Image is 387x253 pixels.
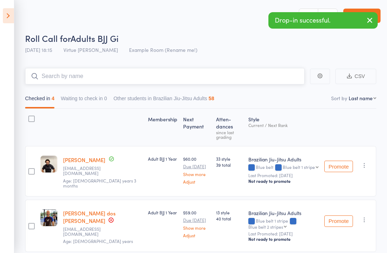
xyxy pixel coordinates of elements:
div: Blue belt 1 stripe [248,218,319,229]
div: Next Payment [180,112,213,143]
span: Virtue [PERSON_NAME] [63,46,118,53]
a: Adjust [183,179,210,184]
a: Exit roll call [343,9,381,23]
div: 0 [104,96,107,101]
button: CSV [335,69,376,84]
img: image1712042085.png [40,209,57,226]
input: Search by name [25,68,305,84]
img: image1718093455.png [40,156,57,172]
div: Adult BJJ 1 Year [148,156,177,162]
span: Example Room (Rename me!) [129,46,197,53]
a: [PERSON_NAME] [63,156,105,164]
div: Not ready to promote [248,178,319,184]
small: Last Promoted: [DATE] [248,231,319,236]
div: Adult BJJ 1 Year [148,209,177,215]
div: Atten­dances [213,112,245,143]
div: Drop-in successful. [268,12,378,29]
a: [PERSON_NAME] dos [PERSON_NAME] [63,209,116,224]
div: Style [245,112,321,143]
button: Promote [324,161,353,172]
a: Show more [183,225,210,230]
div: since last grading [216,130,243,139]
span: Roll Call for [25,32,71,44]
span: Age: [DEMOGRAPHIC_DATA] years 3 months [63,177,136,189]
small: Due [DATE] [183,164,210,169]
div: Not ready to promote [248,236,319,242]
small: Last Promoted: [DATE] [248,173,319,178]
span: 13 style [216,209,243,215]
span: 33 style [216,156,243,162]
div: Blue belt 1 stripe [283,165,315,169]
div: Current / Next Rank [248,123,319,127]
div: Blue belt 2 stripes [248,224,283,229]
a: Adjust [183,233,210,238]
span: Adults BJJ Gi [71,32,119,44]
span: 40 total [216,215,243,222]
div: 4 [52,96,54,101]
label: Sort by [331,94,347,102]
span: [DATE] 18:15 [25,46,52,53]
div: $59.00 [183,209,210,238]
small: info@wakadesigns.com [63,166,110,176]
a: Show more [183,172,210,176]
div: Blue belt [248,165,319,171]
button: Promote [324,215,353,227]
div: Membership [145,112,180,143]
div: Last name [349,94,373,102]
div: 58 [209,96,214,101]
span: 39 total [216,162,243,168]
button: Waiting to check in0 [61,92,107,108]
small: Jonazincaldeira@gmail.com [63,227,110,237]
button: Other students in Brazilian Jiu-Jitsu Adults58 [114,92,214,108]
small: Due [DATE] [183,218,210,223]
button: Checked in4 [25,92,54,108]
div: Brazilian Jiu-Jitsu Adults [248,209,319,216]
div: $60.00 [183,156,210,184]
span: Age: [DEMOGRAPHIC_DATA] years [63,238,133,244]
div: Brazilian Jiu-Jitsu Adults [248,156,319,163]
